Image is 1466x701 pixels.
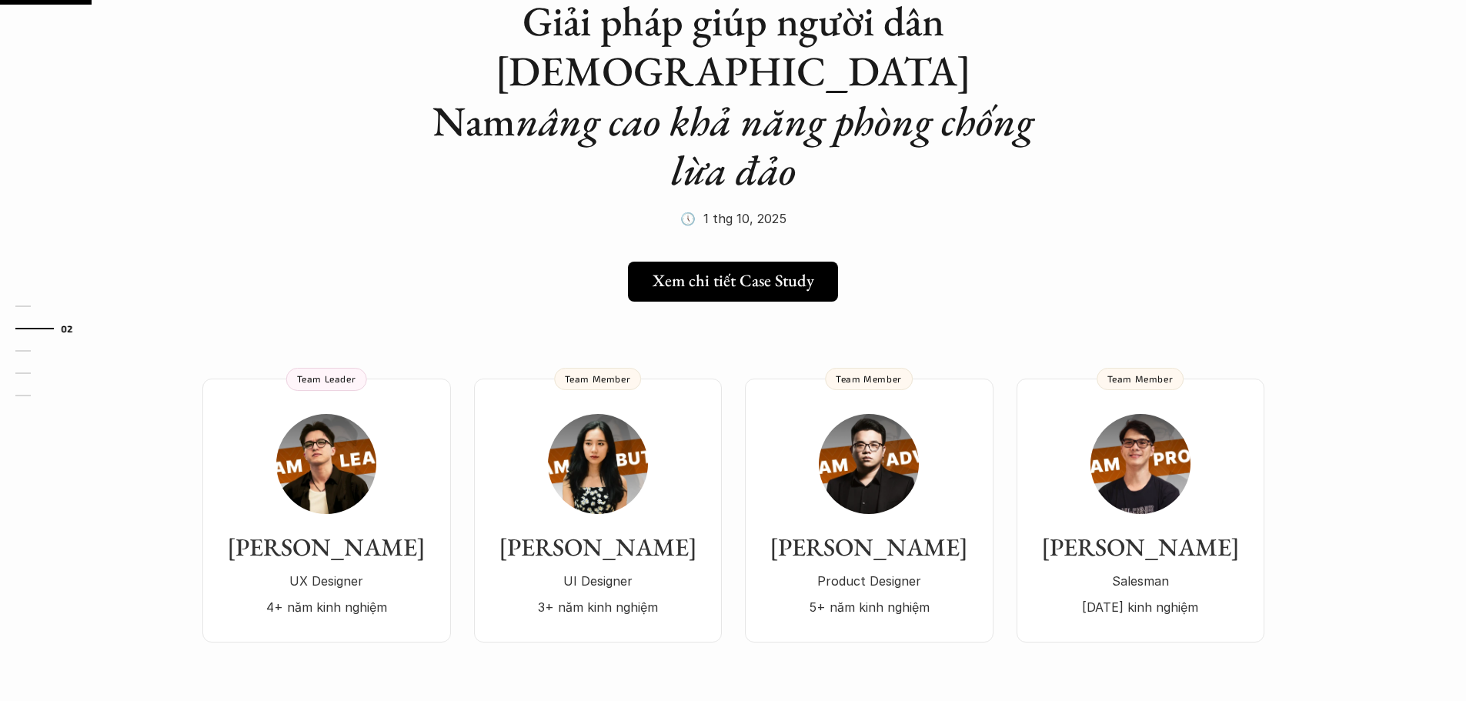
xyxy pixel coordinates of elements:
p: Team Leader [297,373,356,384]
a: [PERSON_NAME]Product Designer5+ năm kinh nghiệmTeam Member [745,379,993,643]
p: Team Member [836,373,902,384]
p: 🕔 1 thg 10, 2025 [680,207,786,230]
h3: [PERSON_NAME] [489,532,706,562]
h3: [PERSON_NAME] [760,532,978,562]
p: UI Designer [489,569,706,593]
p: Product Designer [760,569,978,593]
p: 3+ năm kinh nghiệm [489,596,706,619]
a: [PERSON_NAME]UI Designer3+ năm kinh nghiệmTeam Member [474,379,722,643]
h5: Xem chi tiết Case Study [653,271,814,291]
a: [PERSON_NAME]UX Designer4+ năm kinh nghiệmTeam Leader [202,379,451,643]
em: nâng cao khả năng phòng chống lừa đảo [516,94,1043,198]
a: 02 [15,319,88,338]
p: UX Designer [218,569,436,593]
p: Team Member [565,373,631,384]
p: 5+ năm kinh nghiệm [760,596,978,619]
p: Salesman [1032,569,1249,593]
strong: 02 [61,322,73,333]
h3: [PERSON_NAME] [1032,532,1249,562]
p: [DATE] kinh nghiệm [1032,596,1249,619]
p: Team Member [1107,373,1174,384]
a: [PERSON_NAME]Salesman[DATE] kinh nghiệmTeam Member [1017,379,1264,643]
p: 4+ năm kinh nghiệm [218,596,436,619]
a: Xem chi tiết Case Study [628,262,838,302]
h3: [PERSON_NAME] [218,532,436,562]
